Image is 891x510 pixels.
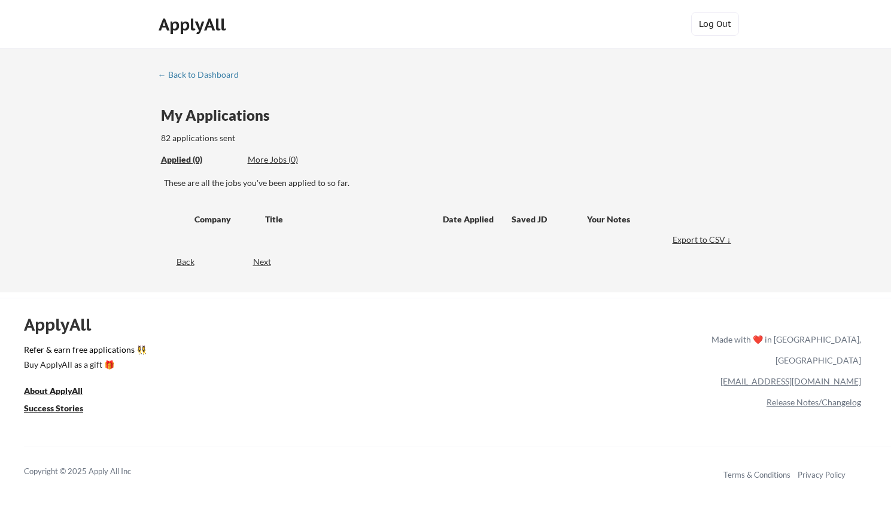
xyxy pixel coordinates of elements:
a: ← Back to Dashboard [158,70,248,82]
div: My Applications [161,108,279,123]
div: Applied (0) [161,154,239,166]
div: 82 applications sent [161,132,393,144]
div: More Jobs (0) [248,154,336,166]
u: About ApplyAll [24,386,83,396]
div: These are all the jobs you've been applied to so far. [161,154,239,166]
div: These are all the jobs you've been applied to so far. [164,177,734,189]
div: Company [194,213,254,225]
div: Copyright © 2025 Apply All Inc [24,466,162,478]
a: About ApplyAll [24,384,99,399]
div: ApplyAll [159,14,229,35]
div: Next [253,256,285,268]
button: Log Out [691,12,739,36]
div: These are job applications we think you'd be a good fit for, but couldn't apply you to automatica... [248,154,336,166]
div: Your Notes [587,213,723,225]
a: Refer & earn free applications 👯‍♀️ [24,346,461,358]
a: Terms & Conditions [723,470,790,480]
div: Back [158,256,194,268]
a: Release Notes/Changelog [767,397,861,407]
div: Saved JD [512,208,587,230]
div: Buy ApplyAll as a gift 🎁 [24,361,144,369]
a: Privacy Policy [798,470,846,480]
div: ← Back to Dashboard [158,71,248,79]
u: Success Stories [24,403,83,413]
div: Made with ❤️ in [GEOGRAPHIC_DATA], [GEOGRAPHIC_DATA] [707,329,861,371]
div: Title [265,213,431,225]
div: Export to CSV ↓ [673,234,734,246]
a: [EMAIL_ADDRESS][DOMAIN_NAME] [720,376,861,386]
div: Date Applied [443,213,495,225]
a: Success Stories [24,402,99,417]
a: Buy ApplyAll as a gift 🎁 [24,358,144,373]
div: ApplyAll [24,314,105,335]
